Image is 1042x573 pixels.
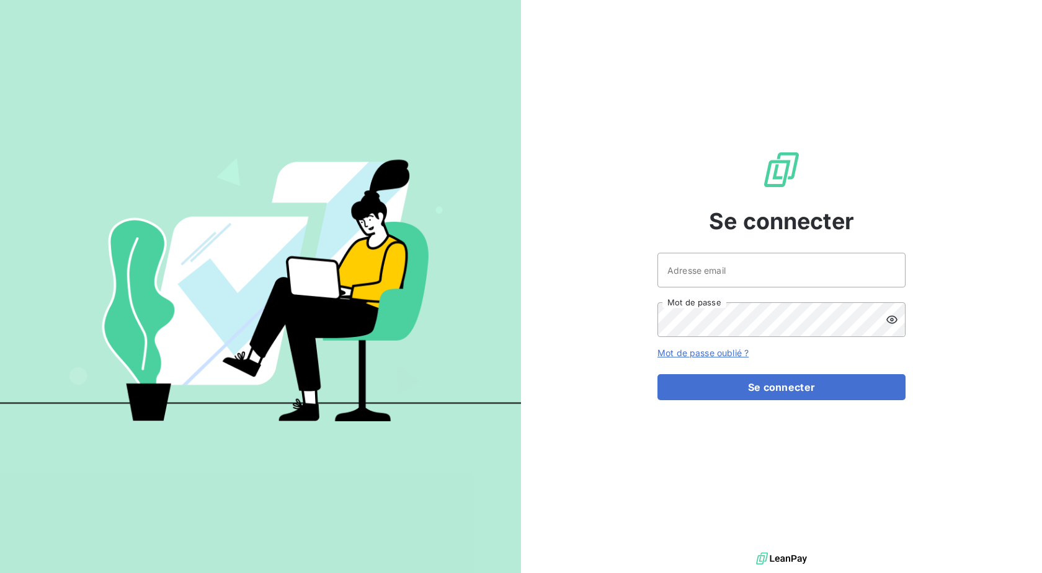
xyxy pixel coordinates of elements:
[756,549,807,568] img: logo
[709,204,854,238] span: Se connecter
[657,253,906,287] input: placeholder
[657,374,906,400] button: Se connecter
[762,150,801,190] img: Logo LeanPay
[657,348,749,358] a: Mot de passe oublié ?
